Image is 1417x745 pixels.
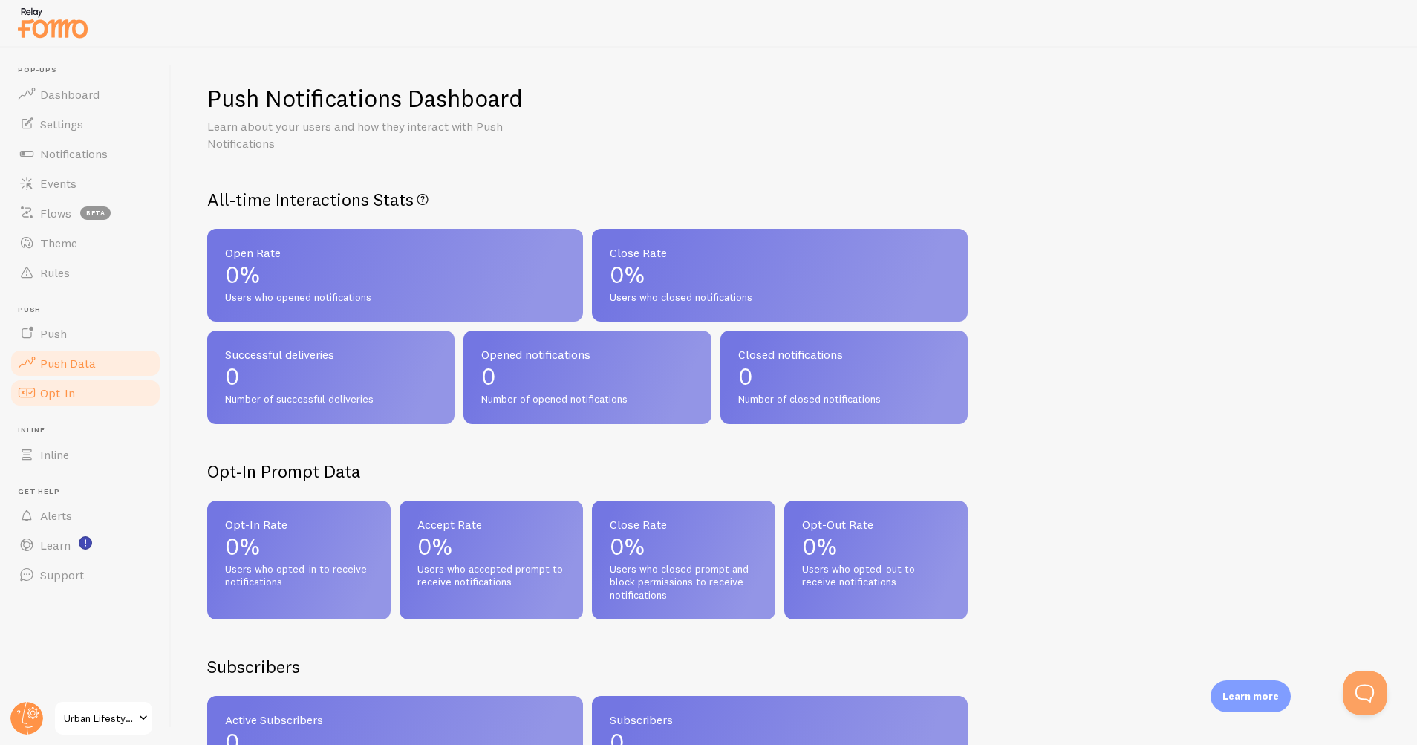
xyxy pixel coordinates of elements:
[207,655,300,678] h2: Subscribers
[9,258,162,287] a: Rules
[9,530,162,560] a: Learn
[9,319,162,348] a: Push
[40,538,71,553] span: Learn
[417,518,565,530] span: Accept Rate
[207,83,523,114] h1: Push Notifications Dashboard
[18,65,162,75] span: Pop-ups
[16,4,90,42] img: fomo-relay-logo-orange.svg
[610,247,950,258] span: Close Rate
[610,563,758,602] span: Users who closed prompt and block permissions to receive notifications
[40,176,76,191] span: Events
[207,188,968,211] h2: All-time Interactions Stats
[481,393,693,406] span: Number of opened notifications
[9,501,162,530] a: Alerts
[9,139,162,169] a: Notifications
[9,440,162,469] a: Inline
[64,709,134,727] span: Urban Lifestyle Furniture
[80,206,111,220] span: beta
[481,365,693,388] p: 0
[610,291,950,305] span: Users who closed notifications
[40,356,96,371] span: Push Data
[18,487,162,497] span: Get Help
[225,518,373,530] span: Opt-In Rate
[1222,689,1279,703] p: Learn more
[610,535,758,559] p: 0%
[417,563,565,589] span: Users who accepted prompt to receive notifications
[1211,680,1291,712] div: Learn more
[40,265,70,280] span: Rules
[40,87,100,102] span: Dashboard
[40,206,71,221] span: Flows
[417,535,565,559] p: 0%
[79,536,92,550] svg: <p>Watch New Feature Tutorials!</p>
[9,109,162,139] a: Settings
[225,535,373,559] p: 0%
[207,118,564,152] p: Learn about your users and how they interact with Push Notifications
[1343,671,1387,715] iframe: Help Scout Beacon - Open
[40,146,108,161] span: Notifications
[9,198,162,228] a: Flows beta
[738,393,950,406] span: Number of closed notifications
[225,291,565,305] span: Users who opened notifications
[40,385,75,400] span: Opt-In
[225,393,437,406] span: Number of successful deliveries
[9,348,162,378] a: Push Data
[9,560,162,590] a: Support
[40,447,69,462] span: Inline
[610,714,950,726] span: Subscribers
[802,563,950,589] span: Users who opted-out to receive notifications
[40,567,84,582] span: Support
[225,348,437,360] span: Successful deliveries
[40,117,83,131] span: Settings
[9,378,162,408] a: Opt-In
[225,563,373,589] span: Users who opted-in to receive notifications
[738,365,950,388] p: 0
[225,247,565,258] span: Open Rate
[18,426,162,435] span: Inline
[225,714,565,726] span: Active Subscribers
[9,169,162,198] a: Events
[207,460,968,483] h2: Opt-In Prompt Data
[40,235,77,250] span: Theme
[481,348,693,360] span: Opened notifications
[610,518,758,530] span: Close Rate
[225,365,437,388] p: 0
[53,700,154,736] a: Urban Lifestyle Furniture
[9,79,162,109] a: Dashboard
[738,348,950,360] span: Closed notifications
[802,518,950,530] span: Opt-Out Rate
[40,508,72,523] span: Alerts
[18,305,162,315] span: Push
[802,535,950,559] p: 0%
[610,263,950,287] p: 0%
[225,263,565,287] p: 0%
[9,228,162,258] a: Theme
[40,326,67,341] span: Push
